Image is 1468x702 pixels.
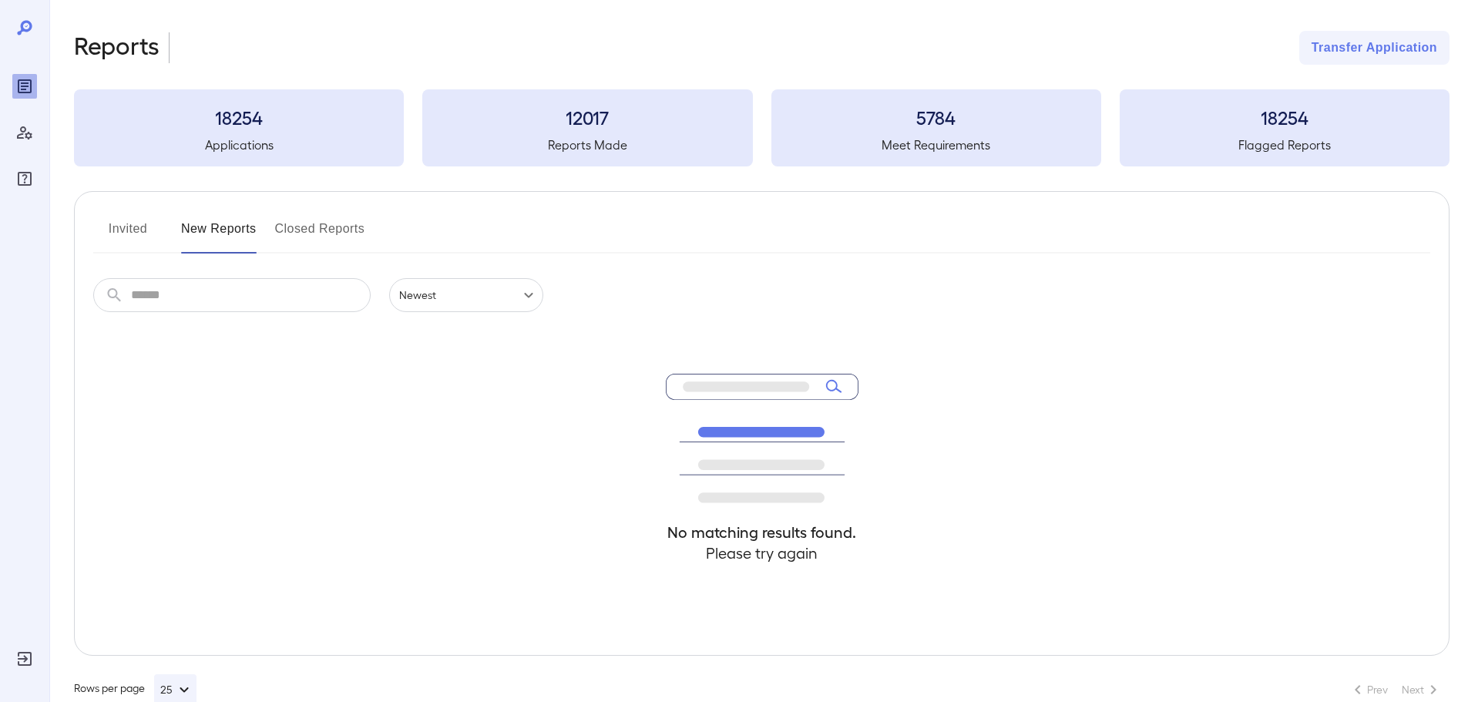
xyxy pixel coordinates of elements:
[389,278,543,312] div: Newest
[74,31,160,65] h2: Reports
[666,522,858,542] h4: No matching results found.
[1342,677,1450,702] nav: pagination navigation
[12,120,37,145] div: Manage Users
[12,647,37,671] div: Log Out
[74,89,1450,166] summary: 18254Applications12017Reports Made5784Meet Requirements18254Flagged Reports
[181,217,257,254] button: New Reports
[12,166,37,191] div: FAQ
[1120,136,1450,154] h5: Flagged Reports
[1299,31,1450,65] button: Transfer Application
[1120,105,1450,129] h3: 18254
[12,74,37,99] div: Reports
[275,217,365,254] button: Closed Reports
[93,217,163,254] button: Invited
[74,105,404,129] h3: 18254
[666,542,858,563] h4: Please try again
[771,105,1101,129] h3: 5784
[422,105,752,129] h3: 12017
[422,136,752,154] h5: Reports Made
[771,136,1101,154] h5: Meet Requirements
[74,136,404,154] h5: Applications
